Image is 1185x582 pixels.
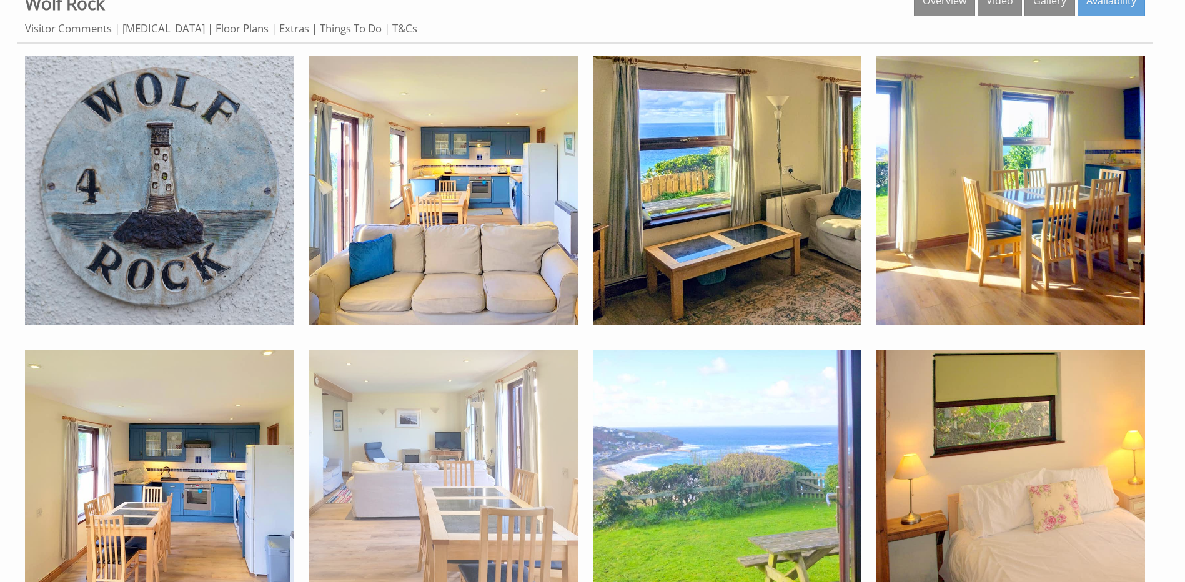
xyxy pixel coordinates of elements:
a: Extras [279,21,309,36]
a: [MEDICAL_DATA] [122,21,205,36]
a: Visitor Comments [25,21,112,36]
img: Open Plan Area [309,56,577,325]
a: T&Cs [392,21,417,36]
img: Lounge Area [593,56,861,325]
a: Things To Do [320,21,382,36]
img: Dining Area [876,56,1145,325]
img: Wolf Rock [25,56,294,325]
a: Floor Plans [216,21,269,36]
